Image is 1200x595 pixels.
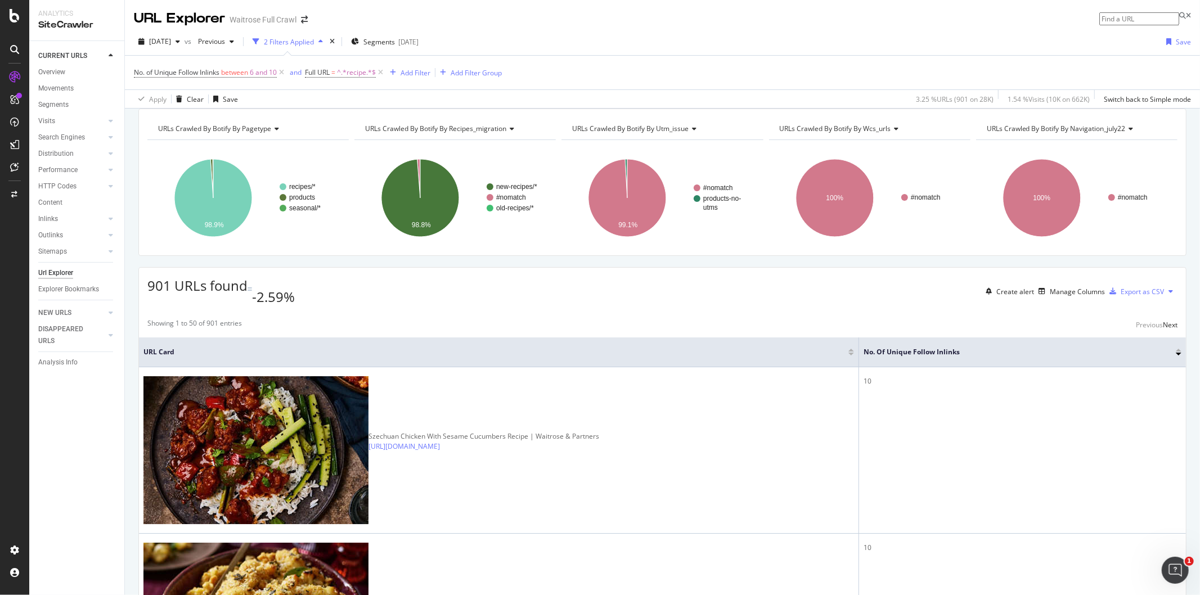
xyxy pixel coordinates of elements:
svg: A chart. [147,149,347,247]
div: Content [38,197,62,209]
div: A chart. [354,149,554,247]
a: Inlinks [38,213,105,225]
button: Previous [194,33,239,51]
iframe: Intercom live chat [1162,557,1189,584]
span: URLs Crawled By Botify By wcs_urls [780,124,891,133]
span: No. of Unique Follow Inlinks [134,67,219,77]
text: products-no- [703,195,741,202]
span: URLs Crawled By Botify By pagetype [158,124,271,133]
text: 98.8% [412,221,431,229]
h4: URLs Crawled By Botify By pagetype [156,120,339,138]
div: Analytics [38,9,115,19]
a: Url Explorer [38,267,116,279]
text: new-recipes/* [496,183,537,191]
div: -2.59% [252,287,295,306]
text: #nomatch [911,193,941,201]
a: Explorer Bookmarks [38,283,116,295]
div: arrow-right-arrow-left [301,16,308,24]
div: A chart. [976,149,1176,247]
span: ^.*recipe.*$ [337,65,376,80]
svg: A chart. [561,149,761,247]
span: 901 URLs found [147,276,248,295]
div: CURRENT URLS [38,50,87,62]
div: HTTP Codes [38,181,77,192]
span: = [331,67,335,77]
div: Add Filter [401,68,430,78]
div: times [327,36,337,47]
text: 99.1% [619,221,638,229]
span: URL Card [143,347,846,357]
button: Previous [1136,318,1163,332]
a: [URL][DOMAIN_NAME] [368,441,440,451]
text: #nomatch [496,193,526,201]
div: URL Explorer [134,9,225,28]
div: 10 [864,543,1181,553]
h4: URLs Crawled By Botify By navigation_july22 [985,120,1167,138]
button: Add Filter Group [435,66,502,79]
text: 100% [826,194,843,202]
div: Visits [38,115,55,127]
span: vs [185,37,194,46]
a: Outlinks [38,229,105,241]
h4: URLs Crawled By Botify By recipes_migration [363,120,546,138]
text: #nomatch [1118,193,1148,201]
div: Create alert [996,287,1034,296]
div: Manage Columns [1050,287,1105,296]
button: Save [209,90,238,108]
text: products [289,193,315,201]
span: URLs Crawled By Botify By utm_issue [572,124,689,133]
div: Next [1163,320,1177,330]
div: Apply [149,94,167,104]
div: [DATE] [398,37,419,47]
div: Previous [1136,320,1163,330]
div: Outlinks [38,229,63,241]
button: Clear [172,90,204,108]
button: [DATE] [134,33,185,51]
h4: URLs Crawled By Botify By wcs_urls [777,120,960,138]
div: and [290,67,302,77]
a: Visits [38,115,105,127]
button: Switch back to Simple mode [1099,90,1191,108]
div: 3.25 % URLs ( 901 on 28K ) [916,94,994,104]
button: and [286,67,305,78]
button: Add Filter [385,66,430,79]
svg: A chart. [769,149,969,247]
button: Segments[DATE] [347,33,423,51]
div: Explorer Bookmarks [38,283,99,295]
div: NEW URLS [38,307,71,319]
a: Movements [38,83,116,94]
div: Waitrose Full Crawl [230,14,296,25]
span: No. of Unique Follow Inlinks [864,347,1159,357]
a: NEW URLS [38,307,105,319]
span: 6 and 10 [250,65,277,80]
a: Segments [38,99,116,111]
div: 2 Filters Applied [264,37,314,47]
text: utms [703,204,718,211]
div: Save [223,94,238,104]
a: Sitemaps [38,246,105,258]
div: Inlinks [38,213,58,225]
div: Szechuan Chicken With Sesame Cucumbers Recipe | Waitrose & Partners [368,431,599,441]
div: Overview [38,66,65,78]
text: #nomatch [703,184,733,192]
div: Sitemaps [38,246,67,258]
a: Analysis Info [38,357,116,368]
span: between [221,67,248,77]
input: Find a URL [1099,12,1179,25]
img: Equal [248,287,252,291]
a: Overview [38,66,116,78]
div: Add Filter Group [451,68,502,78]
span: 1 [1185,557,1194,566]
div: SiteCrawler [38,19,115,31]
button: 2 Filters Applied [248,33,327,51]
button: Export as CSV [1105,282,1164,300]
div: Url Explorer [38,267,73,279]
button: Next [1163,318,1177,332]
button: Apply [134,90,167,108]
text: old-recipes/* [496,204,534,212]
text: 98.9% [205,221,224,229]
button: Save [1162,33,1191,51]
img: main image [143,376,368,524]
button: Manage Columns [1034,285,1105,298]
